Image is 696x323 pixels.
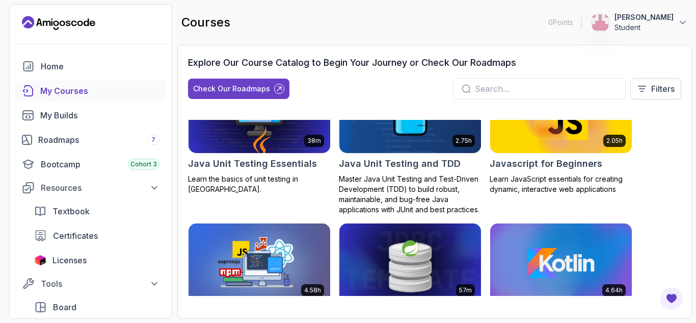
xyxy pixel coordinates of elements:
[456,137,472,145] p: 2.75h
[475,83,618,95] input: Search...
[490,157,602,171] h2: Javascript for Beginners
[193,84,270,94] div: Check Our Roadmaps
[339,73,481,215] a: Java Unit Testing and TDD card2.75hJava Unit Testing and TDDMaster Java Unit Testing and Test-Dri...
[307,137,321,145] p: 38m
[189,223,330,303] img: Javascript Mastery card
[548,17,573,28] p: 0 Points
[40,85,159,97] div: My Courses
[188,79,289,99] button: Check Our Roadmaps
[605,286,623,294] p: 4.64h
[53,301,76,313] span: Board
[41,158,159,170] div: Bootcamp
[52,205,90,217] span: Textbook
[651,83,675,95] p: Filters
[16,105,166,126] a: builds
[490,174,632,194] p: Learn JavaScript essentials for creating dynamic, interactive web applications
[40,109,159,121] div: My Builds
[151,136,155,144] span: 7
[614,12,674,22] p: [PERSON_NAME]
[606,137,623,145] p: 2.05h
[188,73,331,194] a: Java Unit Testing Essentials card38mJava Unit Testing EssentialsLearn the basics of unit testing ...
[188,157,317,171] h2: Java Unit Testing Essentials
[659,286,684,311] button: Open Feedback Button
[41,60,159,72] div: Home
[591,13,610,32] img: user profile image
[304,286,321,294] p: 4.58h
[28,201,166,221] a: textbook
[22,15,95,31] a: Landing page
[16,154,166,175] a: bootcamp
[28,297,166,317] a: board
[16,130,166,150] a: roadmaps
[459,286,472,294] p: 57m
[41,278,159,290] div: Tools
[28,226,166,246] a: certificates
[614,22,674,33] p: Student
[130,160,157,168] span: Cohort 3
[16,275,166,293] button: Tools
[490,73,632,194] a: Javascript for Beginners card2.05hJavascript for BeginnersLearn JavaScript essentials for creatin...
[188,174,331,194] p: Learn the basics of unit testing in [GEOGRAPHIC_DATA].
[339,174,481,215] p: Master Java Unit Testing and Test-Driven Development (TDD) to build robust, maintainable, and bug...
[188,56,516,70] h3: Explore Our Course Catalog to Begin Your Journey or Check Our Roadmaps
[181,14,230,31] h2: courses
[590,12,688,33] button: user profile image[PERSON_NAME]Student
[28,250,166,270] a: licenses
[16,179,166,197] button: Resources
[339,223,481,303] img: Spring JDBC Template card
[339,157,461,171] h2: Java Unit Testing and TDD
[38,134,159,146] div: Roadmaps
[490,223,632,303] img: Kotlin for Beginners card
[53,230,98,242] span: Certificates
[52,254,87,266] span: Licenses
[34,255,46,265] img: jetbrains icon
[16,56,166,77] a: home
[41,182,159,194] div: Resources
[630,78,681,100] button: Filters
[16,81,166,101] a: courses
